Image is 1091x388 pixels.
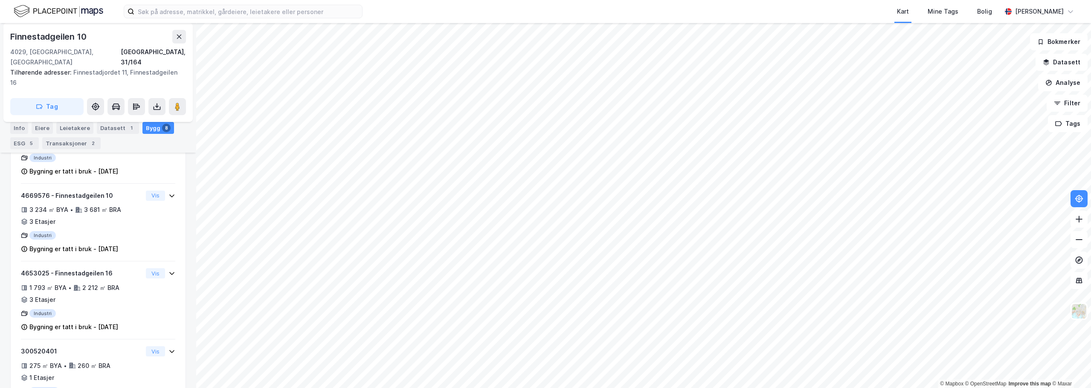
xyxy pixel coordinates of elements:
[64,362,67,369] div: •
[29,205,68,215] div: 3 234 ㎡ BYA
[1048,115,1088,132] button: Tags
[146,191,165,201] button: Vis
[82,283,119,293] div: 2 212 ㎡ BRA
[29,361,62,371] div: 275 ㎡ BYA
[10,30,88,43] div: Finnestadgeilen 10
[1015,6,1064,17] div: [PERSON_NAME]
[42,137,101,149] div: Transaksjoner
[977,6,992,17] div: Bolig
[29,373,54,383] div: 1 Etasjer
[21,268,142,278] div: 4653025 - Finnestadgeilen 16
[1009,381,1051,387] a: Improve this map
[127,124,136,132] div: 1
[29,166,118,177] div: Bygning er tatt i bruk - [DATE]
[162,124,171,132] div: 8
[32,122,53,134] div: Eiere
[1048,347,1091,388] div: Kontrollprogram for chat
[1071,303,1087,319] img: Z
[121,47,186,67] div: [GEOGRAPHIC_DATA], 31/164
[134,5,362,18] input: Søk på adresse, matrikkel, gårdeiere, leietakere eller personer
[27,139,35,148] div: 5
[29,283,67,293] div: 1 793 ㎡ BYA
[29,322,118,332] div: Bygning er tatt i bruk - [DATE]
[940,381,963,387] a: Mapbox
[1038,74,1088,91] button: Analyse
[10,137,39,149] div: ESG
[1048,347,1091,388] iframe: Chat Widget
[84,205,121,215] div: 3 681 ㎡ BRA
[1030,33,1088,50] button: Bokmerker
[97,122,139,134] div: Datasett
[14,4,103,19] img: logo.f888ab2527a4732fd821a326f86c7f29.svg
[68,284,72,291] div: •
[965,381,1007,387] a: OpenStreetMap
[29,295,55,305] div: 3 Etasjer
[1036,54,1088,71] button: Datasett
[928,6,958,17] div: Mine Tags
[146,346,165,356] button: Vis
[897,6,909,17] div: Kart
[89,139,97,148] div: 2
[78,361,110,371] div: 260 ㎡ BRA
[10,69,73,76] span: Tilhørende adresser:
[10,122,28,134] div: Info
[10,98,84,115] button: Tag
[29,217,55,227] div: 3 Etasjer
[10,47,121,67] div: 4029, [GEOGRAPHIC_DATA], [GEOGRAPHIC_DATA]
[142,122,174,134] div: Bygg
[29,244,118,254] div: Bygning er tatt i bruk - [DATE]
[21,346,142,356] div: 300520401
[56,122,93,134] div: Leietakere
[146,268,165,278] button: Vis
[1047,95,1088,112] button: Filter
[10,67,179,88] div: Finnestadjordet 11, Finnestadgeilen 16
[70,206,73,213] div: •
[21,191,142,201] div: 4669576 - Finnestadgeilen 10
